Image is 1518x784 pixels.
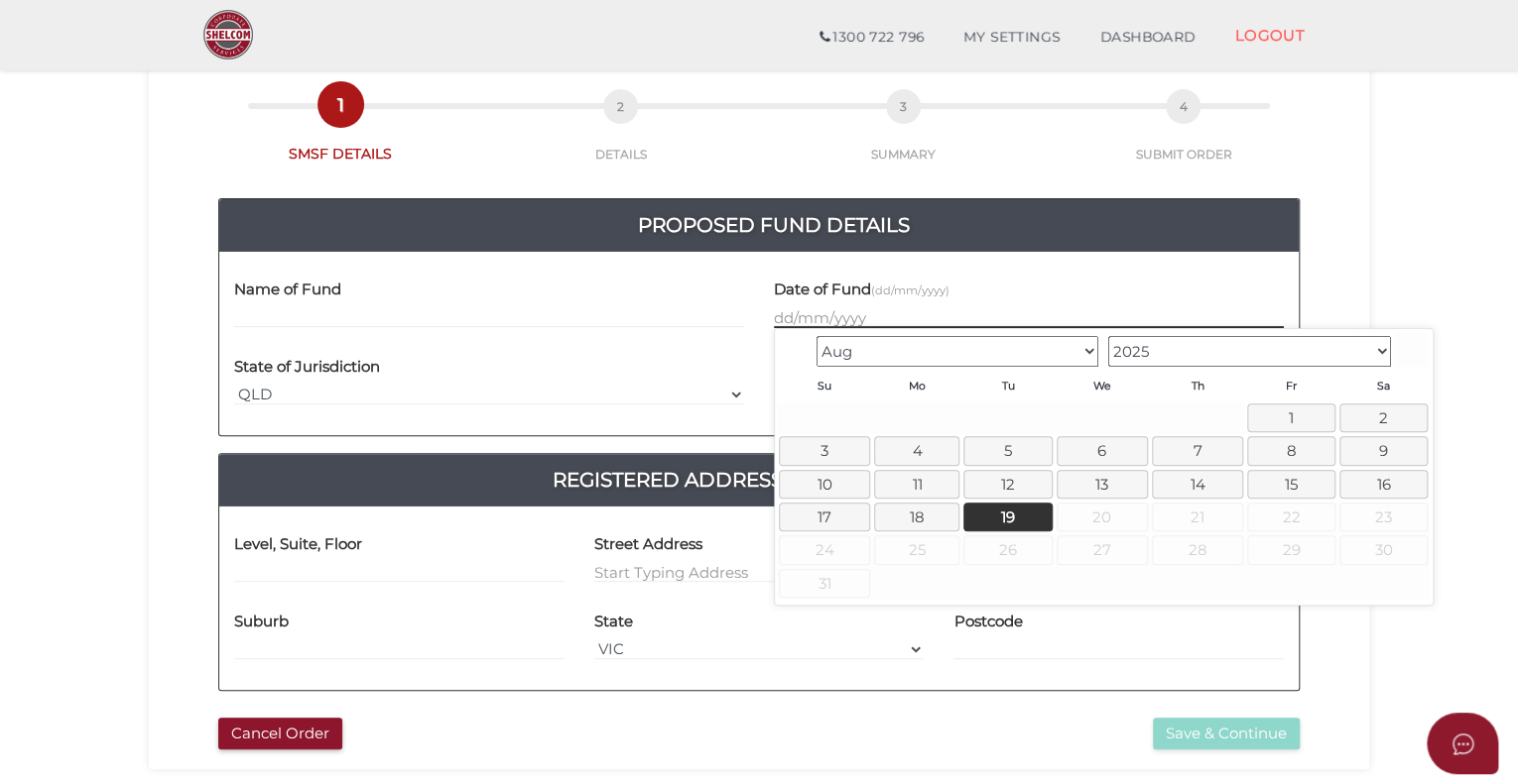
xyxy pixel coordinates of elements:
h4: Registered Address / Meeting Address [234,464,1314,496]
a: 18 [874,503,959,531]
span: Thursday [1191,380,1203,392]
span: Friday [1286,380,1297,392]
a: 6 [1057,436,1148,465]
a: 14 [1152,470,1243,499]
a: DASHBOARD [1080,18,1215,57]
a: 1 [1247,403,1335,432]
span: Saturday [1377,380,1390,392]
h4: Postcode [953,614,1022,630]
a: 17 [779,503,870,531]
span: 2 [603,89,638,124]
a: LOGOUT [1214,15,1325,56]
a: 12 [963,470,1052,499]
h4: Name of Fund [234,281,341,298]
a: 7 [1152,436,1243,465]
a: 1SMSF DETAILS [198,109,482,164]
h4: Date of Fund [774,281,949,298]
a: 2 [1339,403,1428,432]
h4: State of Jurisdiction [234,359,380,376]
h4: Proposed Fund Details [234,209,1314,241]
span: Monday [909,380,926,392]
a: 1300 722 796 [800,18,944,57]
span: 31 [779,569,870,598]
span: 29 [1247,535,1335,564]
input: dd/mm/yyyy [774,306,1284,328]
span: 30 [1339,535,1428,564]
span: 28 [1152,535,1243,564]
span: 24 [779,535,870,564]
h4: State [594,614,633,630]
h4: Suburb [234,614,289,630]
span: Tuesday [1001,380,1014,392]
span: 3 [886,89,921,124]
span: 20 [1057,503,1148,531]
a: Next [1396,333,1428,365]
a: Prev [779,333,811,365]
a: MY SETTINGS [944,18,1080,57]
button: Open asap [1427,713,1498,774]
span: 21 [1152,503,1243,531]
small: (dd/mm/yyyy) [871,283,949,297]
span: 23 [1339,503,1428,531]
input: Start Typing Address [594,561,925,583]
span: Wednesday [1093,380,1111,392]
a: 4 [874,436,959,465]
span: 26 [963,535,1052,564]
a: 11 [874,470,959,499]
span: 27 [1057,535,1148,564]
h4: Level, Suite, Floor [234,536,362,553]
h4: Street Address [594,536,702,553]
a: 4SUBMIT ORDER [1048,111,1320,163]
a: 2DETAILS [482,111,758,163]
a: 15 [1247,470,1335,499]
span: 4 [1166,89,1201,124]
button: Cancel Order [218,718,342,750]
a: 13 [1057,470,1148,499]
span: 1 [323,87,358,122]
a: 8 [1247,436,1335,465]
span: Sunday [818,380,831,392]
a: 16 [1339,470,1428,499]
span: 22 [1247,503,1335,531]
a: 3 [779,436,870,465]
a: 3SUMMARY [759,111,1048,163]
a: 19 [963,503,1052,531]
a: 10 [779,470,870,499]
a: 5 [963,436,1052,465]
button: Save & Continue [1153,718,1300,750]
a: 9 [1339,436,1428,465]
span: 25 [874,535,959,564]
